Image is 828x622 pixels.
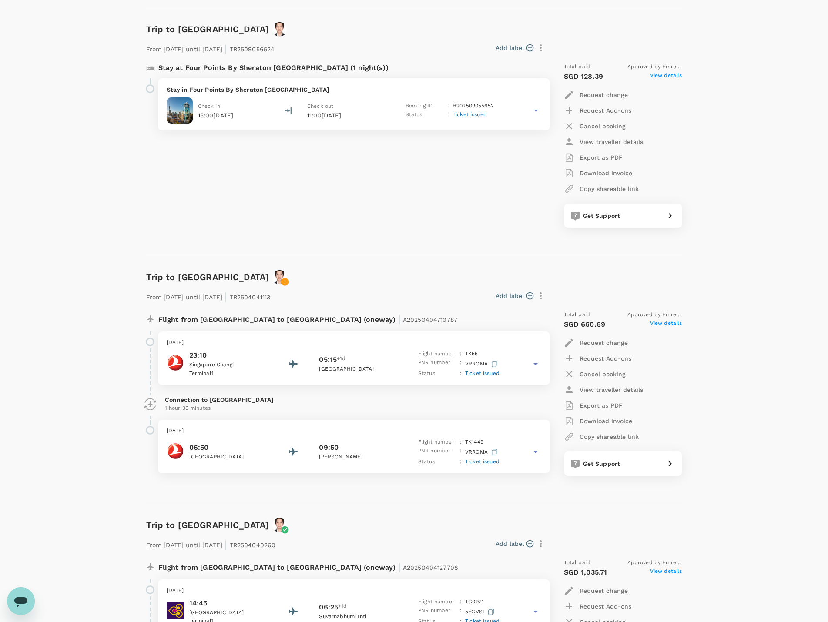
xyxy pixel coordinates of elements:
[460,358,462,369] p: :
[496,291,533,300] button: Add label
[465,447,499,458] p: VRRGMA
[580,122,626,130] p: Cancel booking
[418,358,456,369] p: PNR number
[158,63,389,73] p: Stay at Four Points By Sheraton [GEOGRAPHIC_DATA] (1 night(s))
[319,354,337,365] p: 05:15
[564,599,631,614] button: Request Add-ons
[165,395,543,404] p: Connection to [GEOGRAPHIC_DATA]
[418,598,456,606] p: Flight number
[460,458,462,466] p: :
[465,606,496,617] p: 5FGVSI
[580,137,643,146] p: View traveller details
[564,87,628,103] button: Request change
[418,438,456,447] p: Flight number
[564,311,590,319] span: Total paid
[319,612,397,621] p: Suvarnabhumi Intl
[465,358,499,369] p: VRRGMA
[418,447,456,458] p: PNR number
[580,354,631,363] p: Request Add-ons
[225,291,227,303] span: |
[398,313,401,325] span: |
[398,561,401,573] span: |
[496,43,533,52] button: Add label
[460,438,462,447] p: :
[189,361,268,369] p: Singapore Changi
[460,447,462,458] p: :
[465,458,499,465] span: Ticket issued
[580,90,628,99] p: Request change
[307,111,390,120] p: 11:00[DATE]
[580,169,632,177] p: Download invoice
[627,558,682,567] span: Approved by
[418,350,456,358] p: Flight number
[580,153,623,162] p: Export as PDF
[580,385,643,394] p: View traveller details
[564,351,631,366] button: Request Add-ons
[453,111,487,117] span: Ticket issued
[167,427,541,435] p: [DATE]
[319,365,397,374] p: [GEOGRAPHIC_DATA]
[564,583,628,599] button: Request change
[406,110,444,119] p: Status
[146,288,271,304] p: From [DATE] until [DATE] TR2504041113
[189,442,268,453] p: 06:50
[564,181,639,197] button: Copy shareable link
[167,354,184,371] img: Turkish Airlines
[418,606,456,617] p: PNR number
[146,40,275,56] p: From [DATE] until [DATE] TR2509056524
[146,270,269,284] h6: Trip to [GEOGRAPHIC_DATA]
[650,71,682,82] span: View details
[564,382,643,398] button: View traveller details
[650,567,682,578] span: View details
[564,319,606,330] p: SGD 660.69
[225,43,227,55] span: |
[627,63,682,71] span: Approved by
[403,564,458,571] span: A20250404127708
[406,102,444,110] p: Booking ID
[198,111,234,120] p: 15:00[DATE]
[403,316,457,323] span: A20250404710787
[564,413,632,429] button: Download invoice
[189,350,268,361] p: 23:10
[564,567,607,578] p: SGD 1,035.71
[337,354,345,365] span: +1d
[167,586,541,595] p: [DATE]
[319,453,397,461] p: [PERSON_NAME]
[580,370,626,378] p: Cancel booking
[564,118,626,134] button: Cancel booking
[7,587,35,615] iframe: Button to launch messaging window
[465,350,478,358] p: TK 55
[650,319,682,330] span: View details
[447,102,449,110] p: :
[465,370,499,376] span: Ticket issued
[146,536,276,552] p: From [DATE] until [DATE] TR2504040260
[165,404,543,413] p: 1 hour 35 minutes
[167,338,541,347] p: [DATE]
[564,429,639,445] button: Copy shareable link
[460,369,462,378] p: :
[272,518,287,532] img: avatar-67ef3868951fe.jpeg
[496,539,533,548] button: Add label
[580,106,631,115] p: Request Add-ons
[319,602,338,612] p: 06:25
[564,150,623,165] button: Export as PDF
[198,103,220,109] span: Check in
[564,71,603,82] p: SGD 128.39
[564,335,628,351] button: Request change
[225,538,227,551] span: |
[158,311,458,326] p: Flight from [GEOGRAPHIC_DATA] to [GEOGRAPHIC_DATA] (oneway)
[167,442,184,460] img: Turkish Airlines
[580,338,628,347] p: Request change
[564,63,590,71] span: Total paid
[307,103,333,109] span: Check out
[167,85,541,94] p: Stay in Four Points By Sheraton [GEOGRAPHIC_DATA]
[564,165,632,181] button: Download invoice
[272,270,287,284] img: avatar-67ef3868951fe.jpeg
[167,602,184,619] img: Thai Airways International
[564,134,643,150] button: View traveller details
[453,102,494,110] p: H202509055652
[564,366,626,382] button: Cancel booking
[158,558,459,574] p: Flight from [GEOGRAPHIC_DATA] to [GEOGRAPHIC_DATA] (oneway)
[418,369,456,378] p: Status
[167,97,193,124] img: Four Points By Sheraton Auckland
